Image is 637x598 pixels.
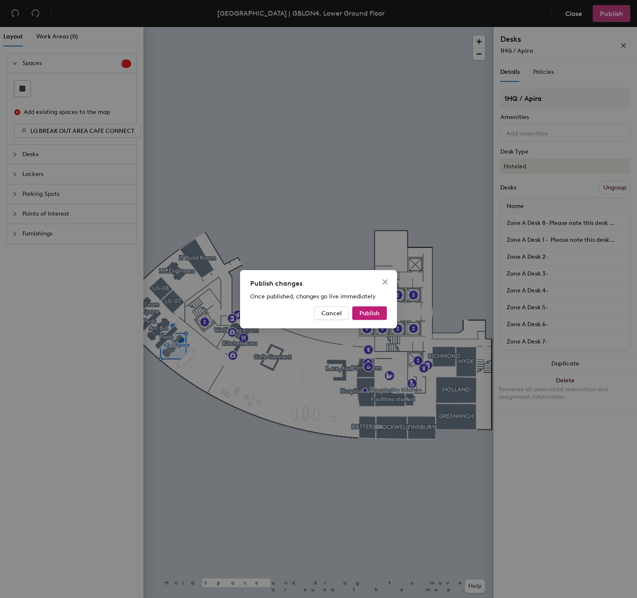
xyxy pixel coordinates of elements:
span: Publish [359,309,380,317]
span: Cancel [321,309,342,317]
span: Close [378,279,392,285]
span: Once published, changes go live immediately [250,293,376,300]
div: Publish changes [250,279,387,289]
span: close [382,279,389,285]
button: Close [378,275,392,289]
button: Cancel [314,306,349,320]
button: Publish [352,306,387,320]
